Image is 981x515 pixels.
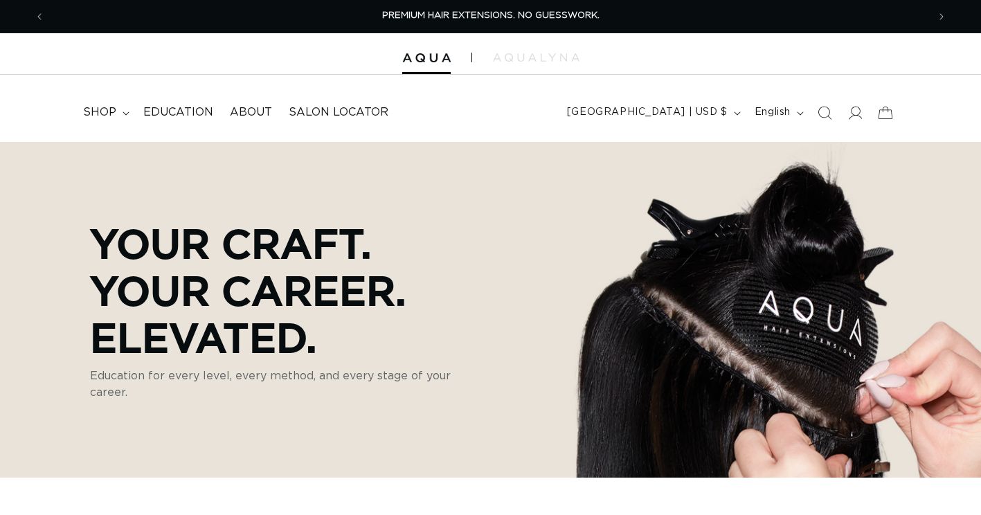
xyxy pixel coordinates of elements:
p: Education for every level, every method, and every stage of your career. [90,368,485,401]
p: Your Craft. Your Career. Elevated. [90,219,485,361]
span: Education [143,105,213,120]
span: About [230,105,272,120]
a: About [222,97,280,128]
img: Aqua Hair Extensions [402,53,451,63]
button: English [746,100,809,126]
button: Previous announcement [24,3,55,30]
summary: Search [809,98,840,128]
summary: shop [75,97,135,128]
span: English [755,105,791,120]
button: [GEOGRAPHIC_DATA] | USD $ [559,100,746,126]
img: aqualyna.com [493,53,579,62]
button: Next announcement [926,3,957,30]
span: Salon Locator [289,105,388,120]
span: [GEOGRAPHIC_DATA] | USD $ [567,105,728,120]
span: shop [83,105,116,120]
span: PREMIUM HAIR EXTENSIONS. NO GUESSWORK. [382,11,600,20]
a: Salon Locator [280,97,397,128]
a: Education [135,97,222,128]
